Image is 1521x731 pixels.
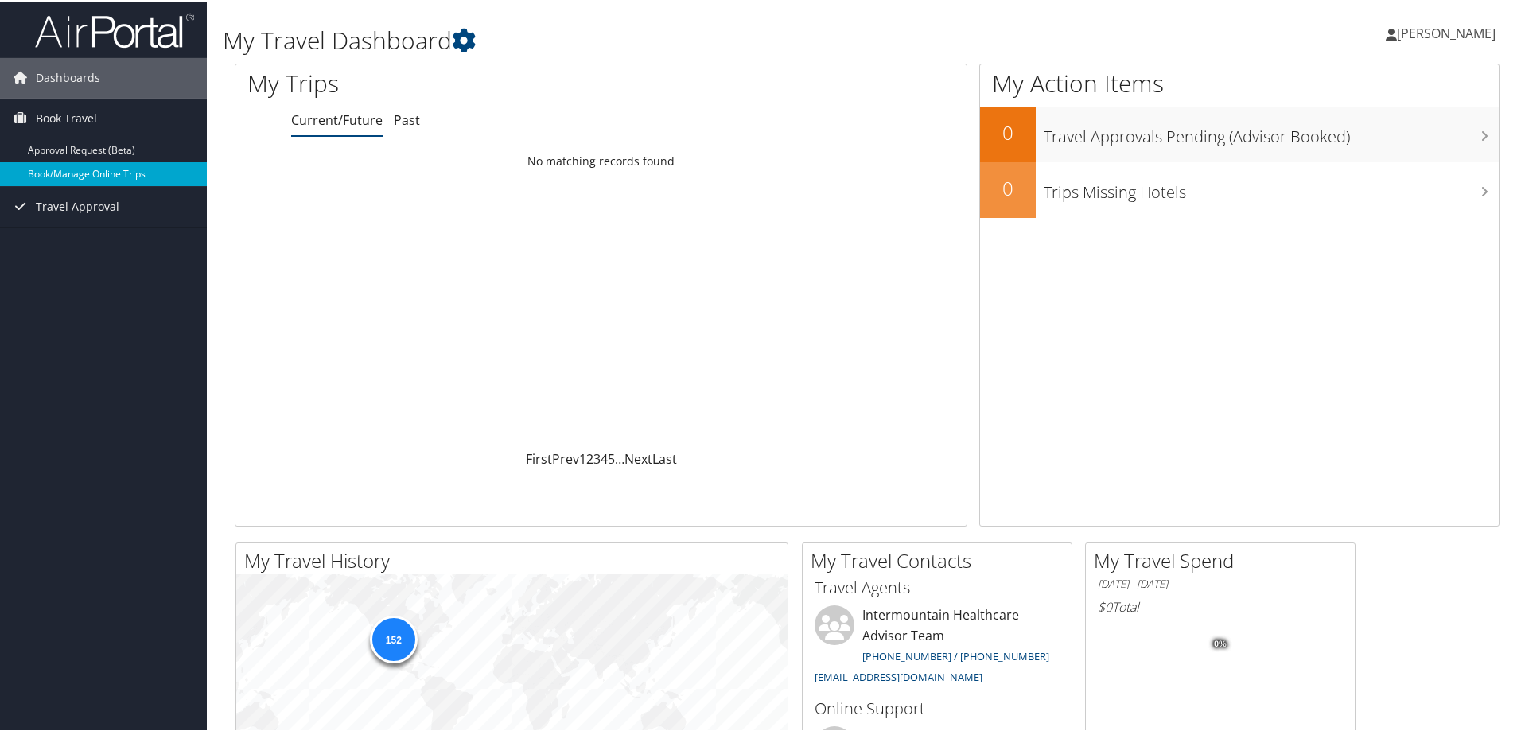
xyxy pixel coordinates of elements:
span: [PERSON_NAME] [1397,23,1496,41]
a: 5 [608,449,615,466]
a: 0Travel Approvals Pending (Advisor Booked) [980,105,1499,161]
h3: Travel Agents [815,575,1060,597]
a: 2 [586,449,593,466]
h3: Travel Approvals Pending (Advisor Booked) [1044,116,1499,146]
a: First [526,449,552,466]
a: 0Trips Missing Hotels [980,161,1499,216]
h6: [DATE] - [DATE] [1098,575,1343,590]
span: Travel Approval [36,185,119,225]
span: Book Travel [36,97,97,137]
h2: 0 [980,173,1036,200]
h3: Online Support [815,696,1060,718]
h2: My Travel Contacts [811,546,1072,573]
a: [PERSON_NAME] [1386,8,1511,56]
h1: My Action Items [980,65,1499,99]
a: Next [624,449,652,466]
td: No matching records found [235,146,967,174]
a: Last [652,449,677,466]
h1: My Travel Dashboard [223,22,1082,56]
a: [EMAIL_ADDRESS][DOMAIN_NAME] [815,668,982,682]
a: Current/Future [291,110,383,127]
h2: My Travel Spend [1094,546,1355,573]
span: … [615,449,624,466]
tspan: 0% [1214,638,1227,647]
a: 1 [579,449,586,466]
h6: Total [1098,597,1343,614]
li: Intermountain Healthcare Advisor Team [807,604,1068,689]
span: $0 [1098,597,1112,614]
a: 3 [593,449,601,466]
a: [PHONE_NUMBER] / [PHONE_NUMBER] [862,647,1049,662]
img: airportal-logo.png [35,10,194,48]
h1: My Trips [247,65,650,99]
a: Prev [552,449,579,466]
span: Dashboards [36,56,100,96]
h3: Trips Missing Hotels [1044,172,1499,202]
a: 4 [601,449,608,466]
h2: My Travel History [244,546,788,573]
a: Past [394,110,420,127]
h2: 0 [980,118,1036,145]
div: 152 [369,614,417,662]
